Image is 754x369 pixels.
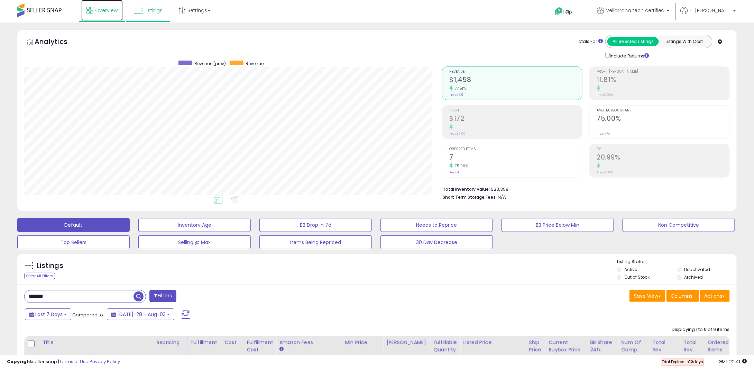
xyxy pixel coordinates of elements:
[191,339,219,346] div: Fulfillment
[590,339,616,353] div: BB Share 24h.
[671,292,693,299] span: Columns
[72,312,104,318] span: Compared to:
[145,7,163,14] span: Listings
[450,147,582,151] span: Ordered Items
[380,218,493,232] button: Needs to Reprice
[138,218,251,232] button: Inventory Age
[719,358,747,365] span: 2025-08-11 22:41 GMT
[43,339,150,346] div: Title
[259,235,372,249] button: Items Being Repriced
[629,290,665,302] button: Save View
[708,339,733,353] div: Ordered Items
[7,358,32,365] strong: Copyright
[690,7,731,14] span: Hi [PERSON_NAME]
[597,109,729,112] span: Avg. Buybox Share
[443,194,497,200] b: Short Term Storage Fees:
[597,153,729,163] h2: 20.99%
[450,93,463,97] small: Prev: $821
[107,308,174,320] button: [DATE]-28 - Aug-03
[453,163,468,169] small: 75.00%
[597,93,614,97] small: Prev: 0.00%
[90,358,120,365] a: Privacy Policy
[24,273,55,279] div: Clear All Filters
[35,311,63,318] span: Last 7 Days
[259,218,372,232] button: BB Drop in 7d
[681,7,736,22] a: Hi [PERSON_NAME]
[463,339,523,346] div: Listed Price
[450,153,582,163] h2: 7
[37,261,63,271] h5: Listings
[35,37,81,48] h5: Analytics
[246,61,264,66] span: Revenue
[659,37,710,46] button: Listings With Cost
[617,259,737,265] p: Listing States:
[7,359,120,365] div: seller snap | |
[279,346,283,352] small: Amazon Fees.
[117,311,166,318] span: [DATE]-28 - Aug-03
[149,290,176,302] button: Filters
[672,326,730,333] div: Displaying 1 to 9 of 9 items
[25,308,71,320] button: Last 7 Days
[450,170,459,174] small: Prev: 4
[138,235,251,249] button: Selling @ Max
[433,339,457,353] div: Fulfillable Quantity
[498,194,506,200] span: N/A
[156,339,185,346] div: Repricing
[684,267,710,272] label: Deactivated
[597,132,610,136] small: Prev: N/A
[625,267,637,272] label: Active
[684,274,703,280] label: Archived
[59,358,89,365] a: Terms of Use
[597,170,614,174] small: Prev: 0.00%
[666,290,699,302] button: Columns
[17,235,130,249] button: Top Sellers
[502,218,614,232] button: BB Price Below Min
[450,115,582,124] h2: $172
[195,61,226,66] span: Revenue (prev)
[443,186,490,192] b: Total Inventory Value:
[450,109,582,112] span: Profit
[700,290,730,302] button: Actions
[625,274,650,280] label: Out of Stock
[450,70,582,74] span: Revenue
[554,7,563,16] i: Get Help
[443,184,725,193] li: $23,359
[606,7,665,14] span: Vellarrana tech certified
[95,7,118,14] span: Overview
[450,76,582,85] h2: $1,458
[380,235,493,249] button: 30 Day Decrease
[529,339,543,353] div: Ship Price
[345,339,380,346] div: Min Price
[622,339,647,353] div: Num of Comp.
[549,339,585,353] div: Current Buybox Price
[549,2,586,22] a: Help
[653,339,678,353] div: Total Rev.
[450,132,466,136] small: Prev: $0.00
[597,115,729,124] h2: 75.00%
[563,9,572,15] span: Help
[662,359,703,364] span: Trial Expires in days
[453,86,466,91] small: 77.51%
[576,38,603,45] div: Totals For
[279,339,339,346] div: Amazon Fees
[386,339,427,346] div: [PERSON_NAME]
[597,147,729,151] span: ROI
[623,218,735,232] button: Non Competitive
[597,70,729,74] span: Profit [PERSON_NAME]
[600,52,657,60] div: Include Returns
[684,339,702,361] div: Total Rev. Diff.
[607,37,659,46] button: All Selected Listings
[247,339,273,353] div: Fulfillment Cost
[689,359,693,364] b: 12
[17,218,130,232] button: Default
[597,76,729,85] h2: 11.81%
[224,339,241,346] div: Cost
